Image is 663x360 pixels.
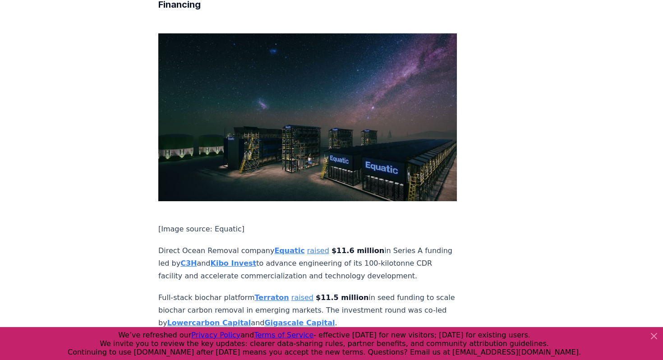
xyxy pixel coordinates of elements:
a: Equatic [274,246,304,255]
a: Lowercarbon Capital [167,318,251,327]
a: Kibo Invest [211,259,257,268]
img: blog post image [158,33,457,201]
strong: $11.6 million [331,246,384,255]
strong: $11.5 million [316,293,368,302]
p: Direct Ocean Removal company in Series A funding led by and to advance engineering of its 100-kil... [158,245,457,282]
a: raised [291,293,313,302]
p: Full-stack biochar platform in seed funding to scale biochar carbon removal in emerging markets. ... [158,291,457,329]
a: C3H [180,259,197,268]
a: raised [307,246,329,255]
a: Terraton [254,293,289,302]
a: Gigascale Capital [264,318,335,327]
p: [Image source: Equatic] [158,223,457,235]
